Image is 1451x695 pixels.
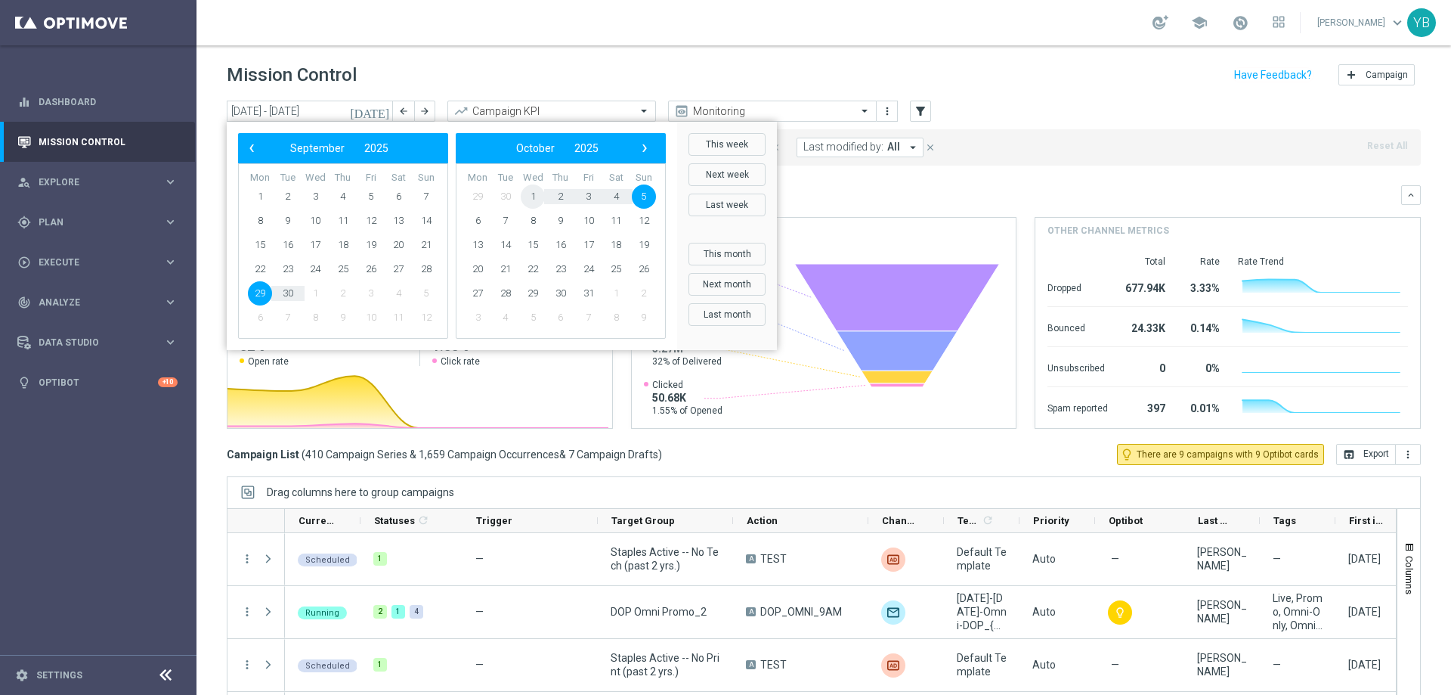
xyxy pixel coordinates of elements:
[604,233,628,257] span: 18
[331,257,355,281] span: 25
[1338,64,1415,85] button: add Campaign
[521,209,545,233] span: 8
[1047,275,1108,299] div: Dropped
[652,405,722,417] span: 1.55% of Opened
[466,233,490,257] span: 13
[39,338,163,347] span: Data Studio
[881,600,905,625] div: Optimail
[958,515,979,526] span: Templates
[547,172,575,185] th: weekday
[957,651,1007,678] span: Default Template
[906,141,920,154] i: arrow_drop_down
[1032,606,1056,618] span: Auto
[1402,448,1414,461] i: more_vert
[521,233,545,257] span: 15
[914,104,927,118] i: filter_alt
[302,448,305,461] span: (
[305,448,559,461] span: 410 Campaign Series & 1,659 Campaign Occurrences
[760,605,842,619] span: DOP_OMNI_9AM
[466,185,490,209] span: 29
[414,233,438,257] span: 21
[39,218,163,227] span: Plan
[305,608,339,618] span: Running
[17,175,31,189] i: person_search
[17,216,31,229] i: gps_fixed
[242,138,261,158] span: ‹
[415,512,429,529] span: Calculate column
[1348,552,1381,566] div: 30 Sep 2025, Tuesday
[549,257,573,281] span: 23
[549,306,573,330] span: 6
[274,172,302,185] th: weekday
[240,605,254,619] button: more_vert
[227,101,393,122] input: Select date range
[163,335,178,349] i: keyboard_arrow_right
[880,102,895,120] button: more_vert
[242,138,437,158] bs-datepicker-navigation-view: ​ ​ ​
[979,512,994,529] span: Calculate column
[493,233,518,257] span: 14
[881,653,905,678] img: Liveramp
[632,306,656,330] span: 9
[611,545,720,572] span: Staples Active -- No Tech (past 2 yrs.)
[17,136,178,148] button: Mission Control
[1033,515,1069,526] span: Priority
[39,362,158,402] a: Optibot
[385,172,413,185] th: weekday
[1126,315,1165,339] div: 24.33K
[1126,275,1165,299] div: 677.94K
[881,105,893,117] i: more_vert
[464,172,492,185] th: weekday
[797,138,924,157] button: Last modified by: All arrow_drop_down
[412,172,440,185] th: weekday
[414,257,438,281] span: 28
[1403,556,1415,594] span: Columns
[1407,8,1436,37] div: YB
[476,515,512,526] span: Trigger
[386,233,410,257] span: 20
[373,552,387,566] div: 1
[652,379,722,391] span: Clicked
[302,172,329,185] th: weekday
[688,303,766,326] button: Last month
[604,281,628,306] span: 1
[493,209,518,233] span: 7
[17,175,163,189] div: Explore
[276,209,300,233] span: 9
[632,281,656,306] span: 2
[925,142,936,153] i: close
[1234,70,1312,80] input: Have Feedback?
[441,355,480,368] span: Click rate
[635,138,654,158] span: ›
[1273,515,1296,526] span: Tags
[419,106,430,116] i: arrow_forward
[604,257,628,281] span: 25
[17,256,163,269] div: Execute
[1401,185,1421,205] button: keyboard_arrow_down
[1349,515,1385,526] span: First in Range
[630,172,657,185] th: weekday
[924,139,937,156] button: close
[746,554,756,563] span: A
[276,185,300,209] span: 2
[39,122,178,162] a: Mission Control
[1389,14,1406,31] span: keyboard_arrow_down
[414,185,438,209] span: 7
[577,233,601,257] span: 17
[1345,69,1357,81] i: add
[17,216,163,229] div: Plan
[521,257,545,281] span: 22
[276,281,300,306] span: 30
[1120,448,1134,461] i: lightbulb_outline
[1183,256,1220,268] div: Rate
[163,175,178,189] i: keyboard_arrow_right
[17,256,178,268] button: play_circle_outline Execute keyboard_arrow_right
[248,306,272,330] span: 6
[227,639,285,692] div: Press SPACE to select this row.
[747,515,778,526] span: Action
[1117,444,1324,465] button: lightbulb_outline There are 9 campaigns with 9 Optibot cards
[298,605,347,619] colored-tag: Running
[17,176,178,188] button: person_search Explore keyboard_arrow_right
